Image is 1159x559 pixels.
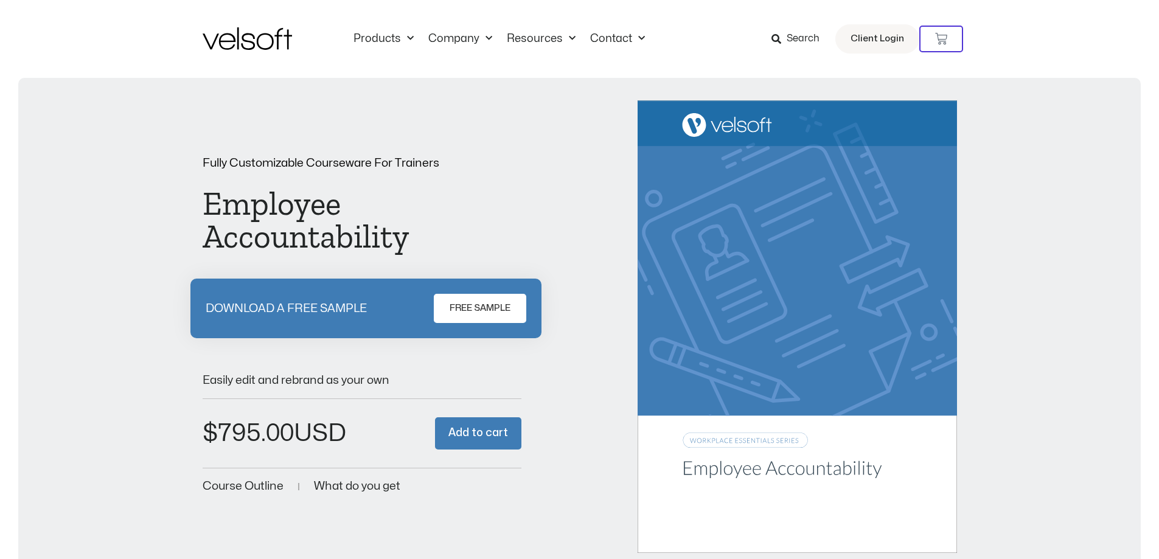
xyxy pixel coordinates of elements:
[851,31,904,47] span: Client Login
[450,301,510,316] span: FREE SAMPLE
[203,158,522,169] p: Fully Customizable Courseware For Trainers
[314,481,400,492] a: What do you get
[203,187,522,253] h1: Employee Accountability
[435,417,521,450] button: Add to cart
[203,422,218,445] span: $
[1004,532,1153,559] iframe: chat widget
[499,32,583,46] a: ResourcesMenu Toggle
[203,375,522,386] p: Easily edit and rebrand as your own
[203,481,284,492] a: Course Outline
[434,294,526,323] a: FREE SAMPLE
[421,32,499,46] a: CompanyMenu Toggle
[203,27,292,50] img: Velsoft Training Materials
[583,32,652,46] a: ContactMenu Toggle
[206,303,367,314] p: DOWNLOAD A FREE SAMPLE
[638,100,957,553] img: Second Product Image
[346,32,652,46] nav: Menu
[203,422,294,445] bdi: 795.00
[787,31,820,47] span: Search
[346,32,421,46] a: ProductsMenu Toggle
[771,29,828,49] a: Search
[835,24,919,54] a: Client Login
